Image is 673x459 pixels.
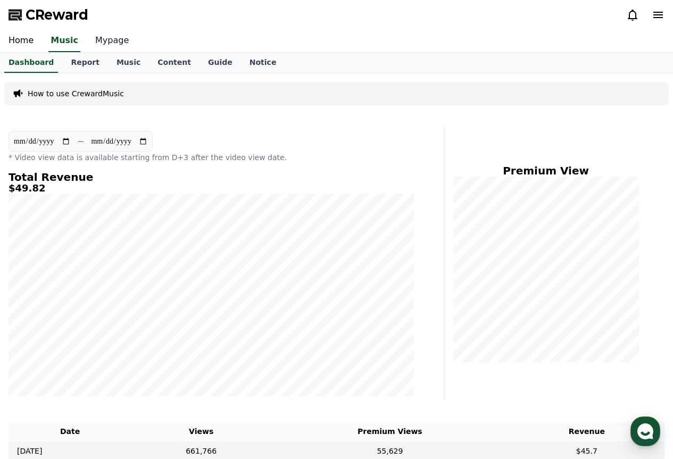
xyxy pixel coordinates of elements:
[149,53,200,73] a: Content
[108,53,149,73] a: Music
[70,337,137,364] a: Messages
[157,353,184,362] span: Settings
[200,53,241,73] a: Guide
[241,53,285,73] a: Notice
[17,446,42,457] p: [DATE]
[4,53,58,73] a: Dashboard
[48,30,80,52] a: Music
[453,165,639,177] h4: Premium View
[271,422,509,441] th: Premium Views
[137,337,204,364] a: Settings
[9,6,88,23] a: CReward
[509,422,664,441] th: Revenue
[3,337,70,364] a: Home
[87,30,137,52] a: Mypage
[9,171,414,183] h4: Total Revenue
[88,354,120,362] span: Messages
[26,6,88,23] span: CReward
[28,88,124,99] a: How to use CrewardMusic
[62,53,108,73] a: Report
[9,152,414,163] p: * Video view data is available starting from D+3 after the video view date.
[9,183,414,194] h5: $49.82
[27,353,46,362] span: Home
[131,422,271,441] th: Views
[9,422,131,441] th: Date
[77,135,84,148] p: ~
